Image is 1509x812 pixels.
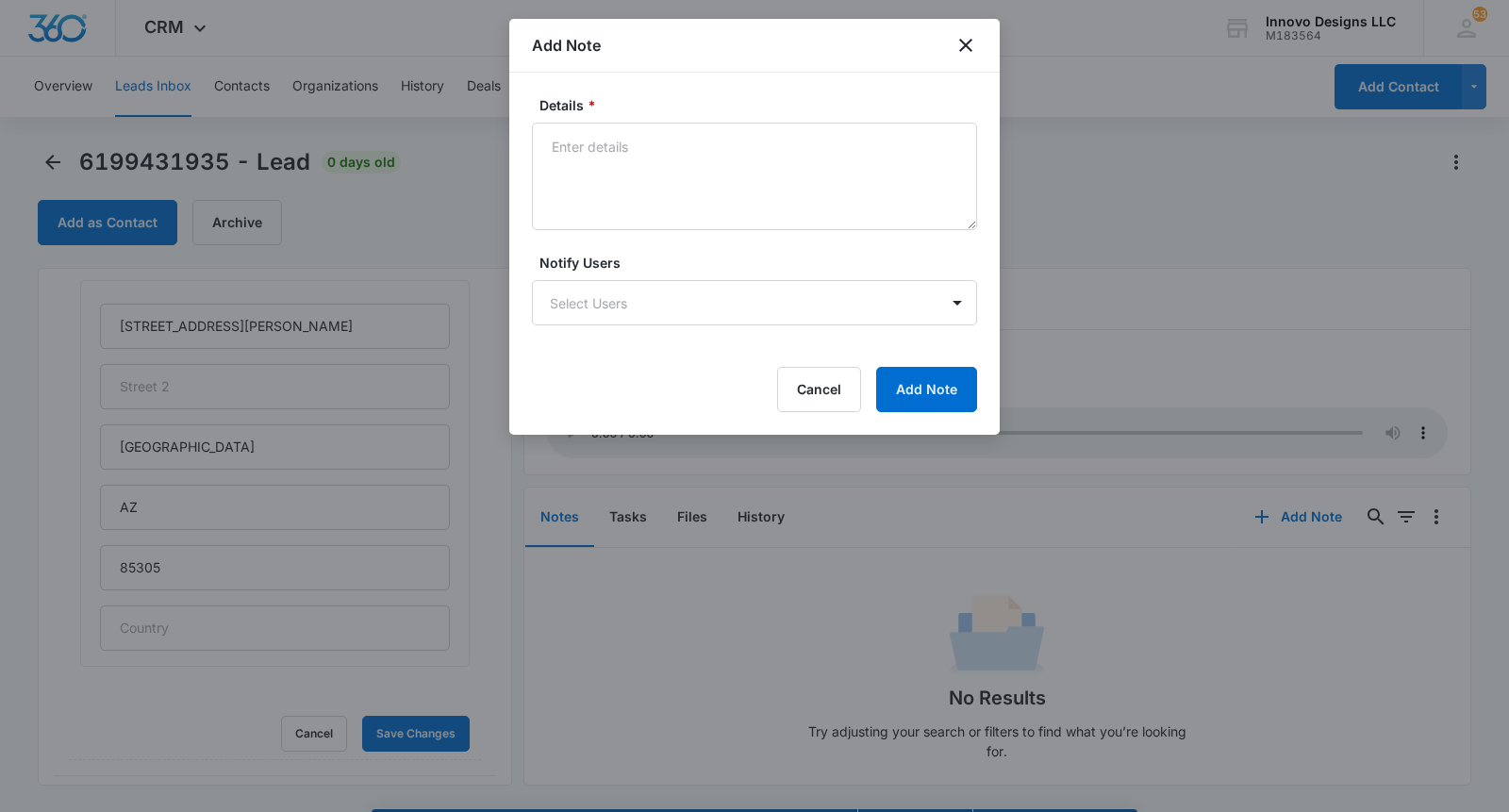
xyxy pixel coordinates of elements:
button: close [954,34,977,57]
label: Notify Users [539,253,985,273]
label: Details [539,95,985,115]
button: Add Note [876,367,977,412]
button: Cancel [777,367,861,412]
h1: Add Note [532,34,601,57]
